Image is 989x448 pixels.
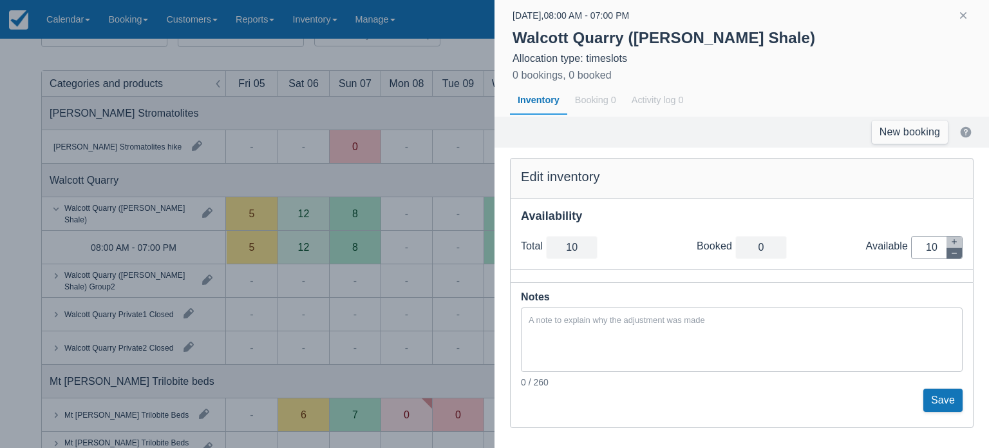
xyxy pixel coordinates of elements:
div: 0 bookings, 0 booked [513,68,612,83]
div: Edit inventory [521,169,963,185]
div: Booked [697,240,735,253]
strong: Walcott Quarry ([PERSON_NAME] Shale) [513,29,815,46]
div: 0 / 260 [521,376,963,389]
a: New booking [872,121,948,144]
div: Inventory [510,86,567,115]
div: Total [521,240,546,253]
button: Save [923,389,963,412]
div: Notes [521,288,963,306]
div: Available [866,240,911,253]
div: [DATE] , 08:00 AM - 07:00 PM [513,8,629,23]
div: Availability [521,209,963,224]
div: Allocation type: timeslots [513,52,971,65]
